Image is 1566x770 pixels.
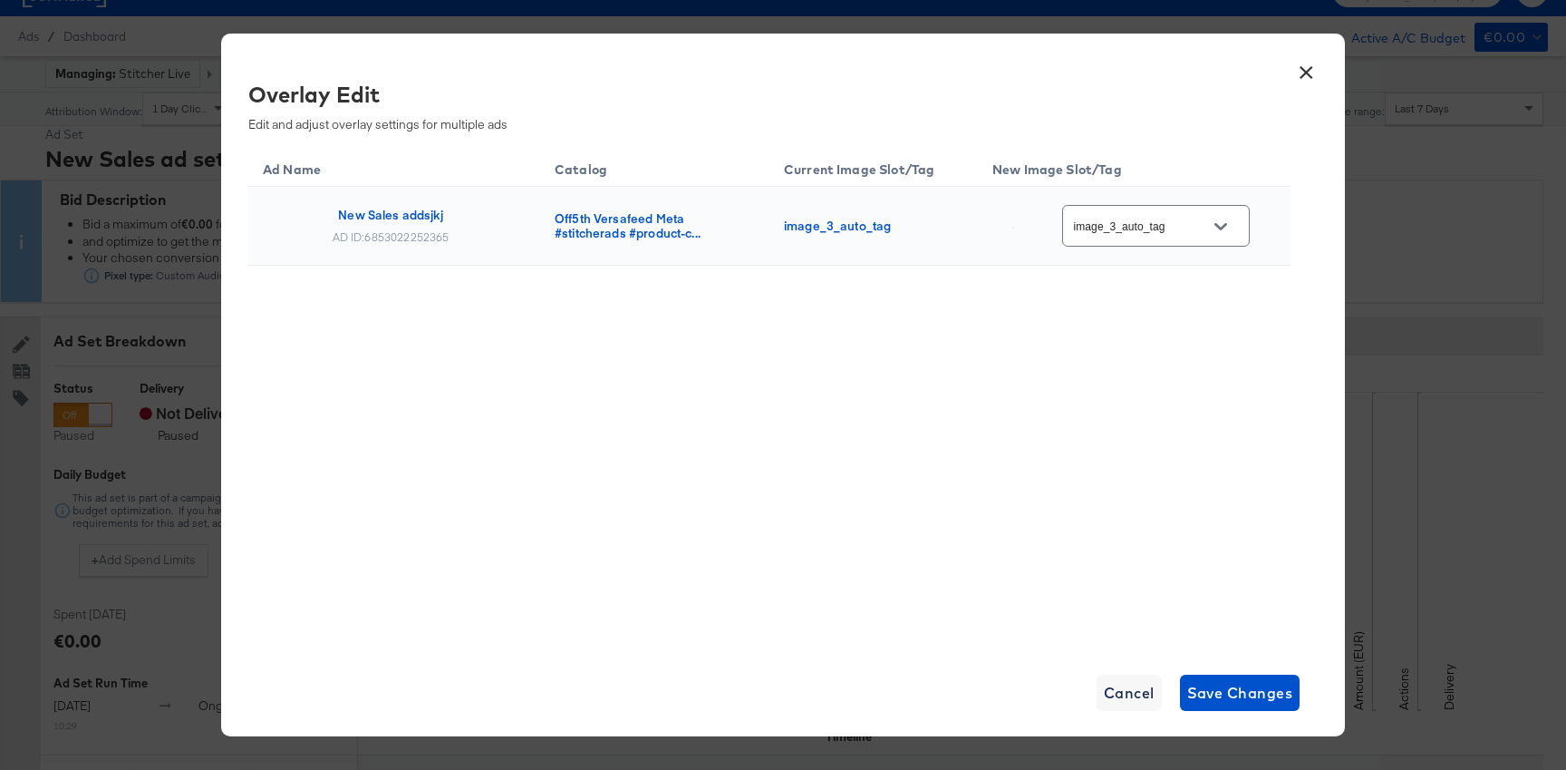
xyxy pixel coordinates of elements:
[1207,213,1234,240] button: Open
[1180,675,1300,711] button: Save Changes
[248,79,1277,110] div: Overlay Edit
[248,79,1277,132] div: Edit and adjust overlay settings for multiple ads
[555,161,631,178] span: Catalog
[1097,675,1162,711] button: Cancel
[978,147,1290,188] th: New Image Slot/Tag
[263,161,344,178] span: Ad Name
[784,219,956,233] div: image_3_auto_tag
[1104,680,1155,706] span: Cancel
[555,211,748,240] div: Off5th Versafeed Meta #stitcherads #product-c...
[1187,680,1293,706] span: Save Changes
[333,229,449,244] div: AD ID: 6853022252365
[769,147,978,188] th: Current Image Slot/Tag
[338,208,443,222] div: New Sales addsjkj
[1290,52,1322,84] button: ×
